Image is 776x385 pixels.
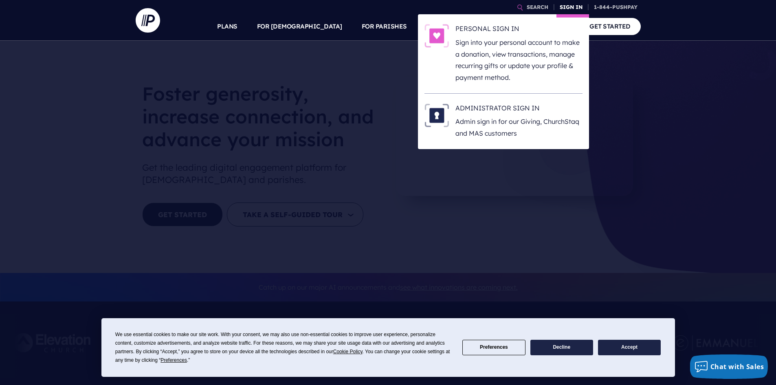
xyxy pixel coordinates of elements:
[424,103,583,139] a: ADMINISTRATOR SIGN IN - Illustration ADMINISTRATOR SIGN IN Admin sign in for our Giving, ChurchSt...
[160,357,187,363] span: Preferences
[257,12,342,41] a: FOR [DEMOGRAPHIC_DATA]
[455,103,583,116] h6: ADMINISTRATOR SIGN IN
[115,330,453,365] div: We use essential cookies to make our site work. With your consent, we may also use non-essential ...
[362,12,407,41] a: FOR PARISHES
[710,362,764,371] span: Chat with Sales
[217,12,237,41] a: PLANS
[455,24,583,36] h6: PERSONAL SIGN IN
[530,340,593,356] button: Decline
[333,349,363,354] span: Cookie Policy
[426,12,463,41] a: SOLUTIONS
[482,12,510,41] a: EXPLORE
[530,12,560,41] a: COMPANY
[455,37,583,84] p: Sign into your personal account to make a donation, view transactions, manage recurring gifts or ...
[598,340,661,356] button: Accept
[424,24,449,48] img: PERSONAL SIGN IN - Illustration
[101,318,675,377] div: Cookie Consent Prompt
[424,103,449,127] img: ADMINISTRATOR SIGN IN - Illustration
[424,24,583,84] a: PERSONAL SIGN IN - Illustration PERSONAL SIGN IN Sign into your personal account to make a donati...
[455,116,583,139] p: Admin sign in for our Giving, ChurchStaq and MAS customers
[579,18,641,35] a: GET STARTED
[690,354,768,379] button: Chat with Sales
[462,340,525,356] button: Preferences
